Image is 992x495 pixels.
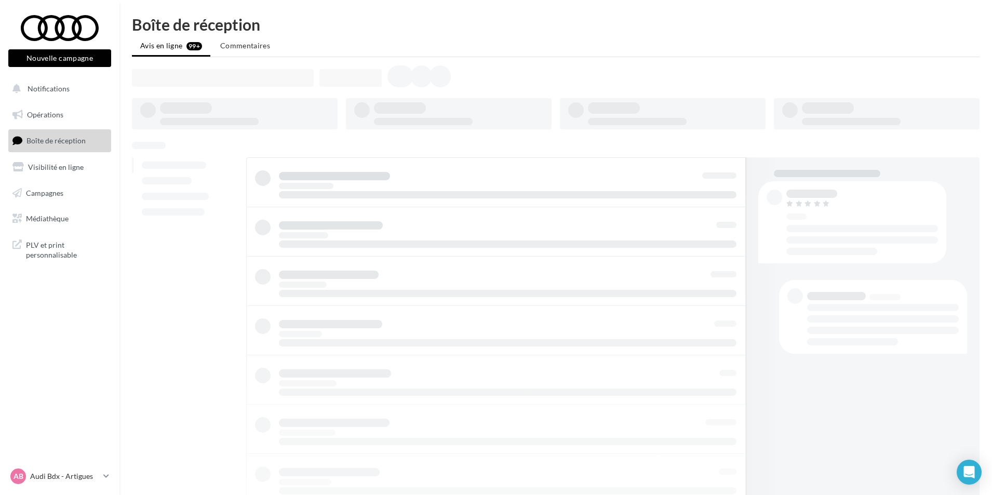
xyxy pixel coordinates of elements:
[28,163,84,171] span: Visibilité en ligne
[14,471,23,481] span: AB
[6,208,113,230] a: Médiathèque
[8,49,111,67] button: Nouvelle campagne
[132,17,980,32] div: Boîte de réception
[26,188,63,197] span: Campagnes
[6,182,113,204] a: Campagnes
[28,84,70,93] span: Notifications
[30,471,99,481] p: Audi Bdx - Artigues
[957,460,982,485] div: Open Intercom Messenger
[6,234,113,264] a: PLV et print personnalisable
[6,156,113,178] a: Visibilité en ligne
[6,104,113,126] a: Opérations
[26,214,69,223] span: Médiathèque
[26,238,107,260] span: PLV et print personnalisable
[6,129,113,152] a: Boîte de réception
[27,110,63,119] span: Opérations
[8,466,111,486] a: AB Audi Bdx - Artigues
[6,78,109,100] button: Notifications
[220,41,270,50] span: Commentaires
[26,136,86,145] span: Boîte de réception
